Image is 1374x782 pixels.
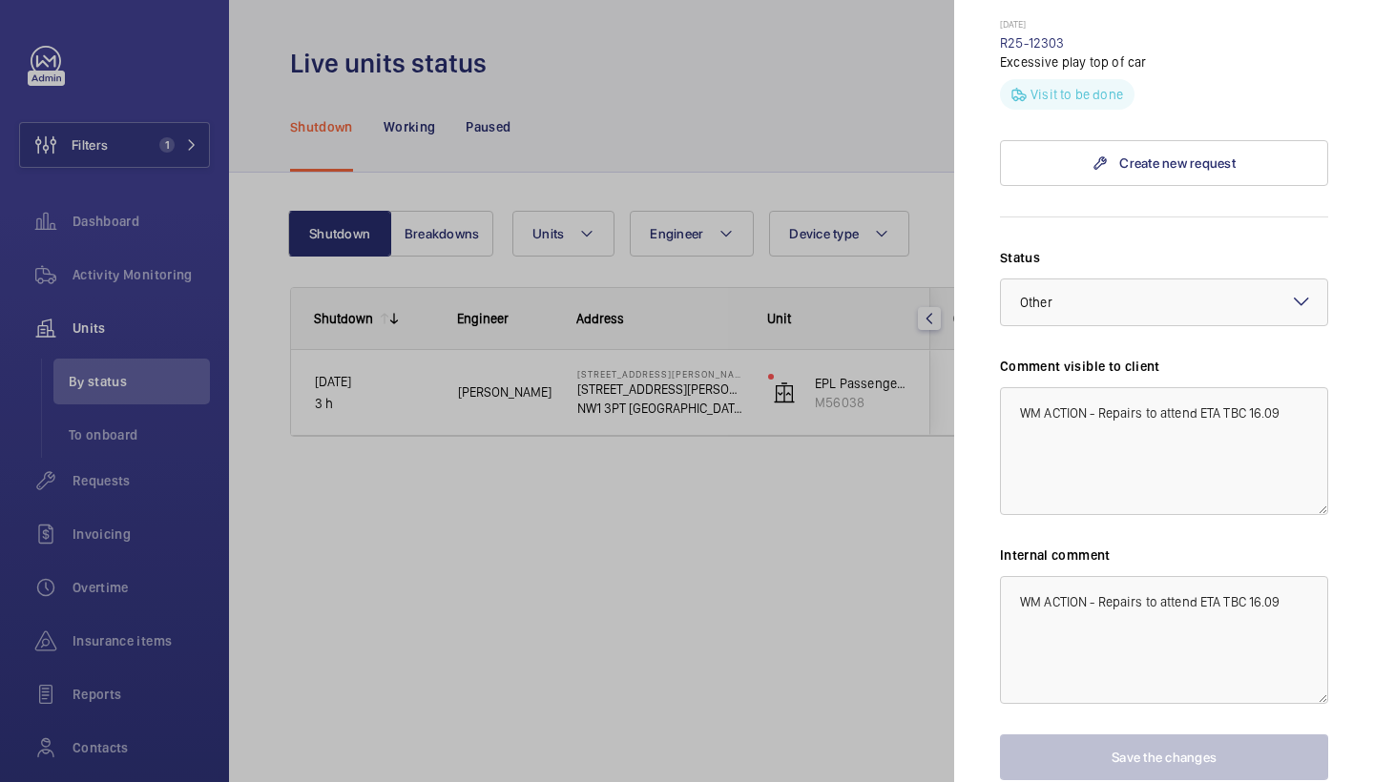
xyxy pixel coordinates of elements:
button: Save the changes [1000,734,1328,780]
a: R25-12303 [1000,35,1065,51]
p: Excessive play top of car [1000,52,1328,72]
label: Status [1000,248,1328,267]
p: Visit to be done [1030,85,1123,104]
label: Comment visible to client [1000,357,1328,376]
label: Internal comment [1000,545,1328,565]
p: [DATE] [1000,18,1328,33]
a: Create new request [1000,140,1328,186]
span: Other [1020,295,1052,310]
